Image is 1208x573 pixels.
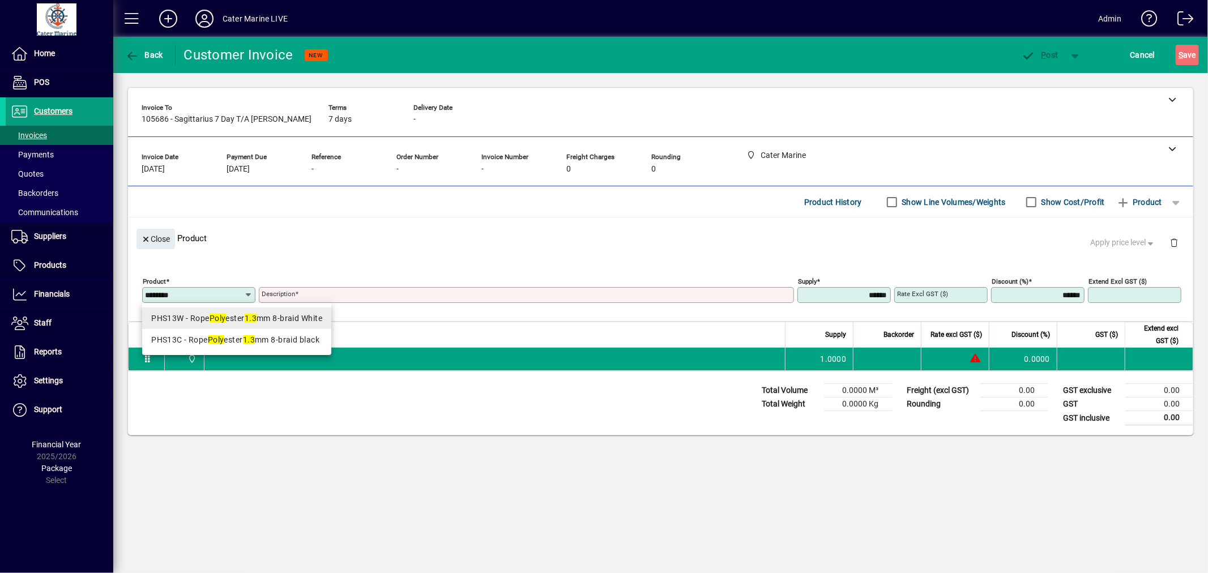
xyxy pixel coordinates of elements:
[1128,45,1158,65] button: Cancel
[245,314,257,323] em: 1.3
[309,52,323,59] span: NEW
[821,353,847,365] span: 1.0000
[128,217,1193,259] div: Product
[210,314,226,323] em: Poly
[1125,384,1193,397] td: 0.00
[142,329,331,350] mat-option: PHS13C - Rope Polyester 1.3mm 8-braid black
[1160,237,1188,247] app-page-header-button: Delete
[34,78,49,87] span: POS
[184,46,293,64] div: Customer Invoice
[150,8,186,29] button: Add
[186,8,223,29] button: Profile
[1179,50,1183,59] span: S
[6,223,113,251] a: Suppliers
[6,367,113,395] a: Settings
[1130,46,1155,64] span: Cancel
[34,376,63,385] span: Settings
[1125,411,1193,425] td: 0.00
[992,277,1028,285] mat-label: Discount (%)
[243,335,255,344] em: 1.3
[6,40,113,68] a: Home
[134,233,178,243] app-page-header-button: Close
[32,440,82,449] span: Financial Year
[1176,45,1199,65] button: Save
[1022,50,1058,59] span: ost
[1133,2,1158,39] a: Knowledge Base
[1089,277,1147,285] mat-label: Extend excl GST ($)
[824,384,892,397] td: 0.0000 M³
[151,313,322,324] div: PHS13W - Rope ester mm 8-braid White
[151,334,322,346] div: PHS13C - Rope ester mm 8-braid black
[6,183,113,203] a: Backorders
[883,328,914,341] span: Backorder
[34,318,52,327] span: Staff
[1179,46,1196,64] span: ave
[34,49,55,58] span: Home
[900,196,1006,208] label: Show Line Volumes/Weights
[825,328,846,341] span: Supply
[136,229,175,249] button: Close
[1125,397,1193,411] td: 0.00
[989,348,1057,370] td: 0.0000
[804,193,862,211] span: Product History
[143,277,166,285] mat-label: Product
[34,106,72,116] span: Customers
[1091,237,1156,249] span: Apply price level
[1057,411,1125,425] td: GST inclusive
[6,396,113,424] a: Support
[208,335,224,344] em: Poly
[311,165,314,174] span: -
[34,260,66,270] span: Products
[262,290,295,298] mat-label: Description
[142,165,165,174] span: [DATE]
[481,165,484,174] span: -
[1160,229,1188,256] button: Delete
[756,397,824,411] td: Total Weight
[6,69,113,97] a: POS
[1132,322,1179,347] span: Extend excl GST ($)
[1057,384,1125,397] td: GST exclusive
[142,115,311,124] span: 105686 - Sagittarius 7 Day T/A [PERSON_NAME]
[651,165,656,174] span: 0
[227,165,250,174] span: [DATE]
[122,45,166,65] button: Back
[6,203,113,222] a: Communications
[6,280,113,309] a: Financials
[800,192,866,212] button: Product History
[1039,196,1105,208] label: Show Cost/Profit
[930,328,982,341] span: Rate excl GST ($)
[223,10,288,28] div: Cater Marine LIVE
[6,251,113,280] a: Products
[328,115,352,124] span: 7 days
[34,347,62,356] span: Reports
[1095,328,1118,341] span: GST ($)
[11,150,54,159] span: Payments
[6,338,113,366] a: Reports
[798,277,817,285] mat-label: Supply
[41,464,72,473] span: Package
[6,164,113,183] a: Quotes
[901,397,980,411] td: Rounding
[980,384,1048,397] td: 0.00
[34,232,66,241] span: Suppliers
[142,307,331,329] mat-option: PHS13W - Rope Polyester 1.3mm 8-braid White
[897,290,948,298] mat-label: Rate excl GST ($)
[11,169,44,178] span: Quotes
[980,397,1048,411] td: 0.00
[413,115,416,124] span: -
[125,50,163,59] span: Back
[756,384,824,397] td: Total Volume
[34,289,70,298] span: Financials
[185,353,198,365] span: Cater Marine
[1169,2,1194,39] a: Logout
[113,45,176,65] app-page-header-button: Back
[11,131,47,140] span: Invoices
[6,145,113,164] a: Payments
[566,165,571,174] span: 0
[1086,233,1161,253] button: Apply price level
[6,309,113,337] a: Staff
[141,230,170,249] span: Close
[1057,397,1125,411] td: GST
[11,189,58,198] span: Backorders
[34,405,62,414] span: Support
